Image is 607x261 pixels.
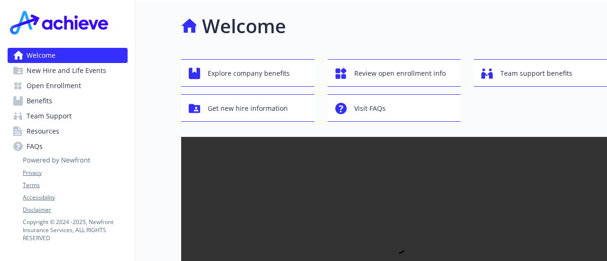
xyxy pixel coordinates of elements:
[23,181,127,189] a: Terms
[23,193,127,202] a: Accessibility
[208,99,288,117] span: Get new hire information
[27,108,72,124] span: Team Support
[354,99,386,117] span: Visit FAQs
[8,108,128,124] a: Team Support
[208,64,290,82] span: Explore company benefits
[202,12,286,40] h1: Welcome
[8,78,128,93] a: Open Enrollment
[328,94,461,122] button: Visit FAQs
[500,64,572,82] span: Team support benefits
[354,64,446,82] span: Review open enrollment info
[181,94,314,122] button: Get new hire information
[27,139,43,154] span: FAQs
[23,218,127,242] p: Copyright © 2024 - 2025 , Newfront Insurance Services, ALL RIGHTS RESERVED
[8,48,128,63] a: Welcome
[8,139,128,154] a: FAQs
[8,124,128,139] a: Resources
[23,169,127,177] a: Privacy
[27,63,106,78] span: New Hire and Life Events
[8,63,128,78] a: New Hire and Life Events
[27,78,81,93] span: Open Enrollment
[474,59,607,87] button: Team support benefits
[181,59,314,87] button: Explore company benefits
[328,59,461,87] button: Review open enrollment info
[8,93,128,108] a: Benefits
[27,93,52,108] span: Benefits
[27,124,59,139] span: Resources
[27,48,55,63] span: Welcome
[23,206,127,214] a: Disclaimer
